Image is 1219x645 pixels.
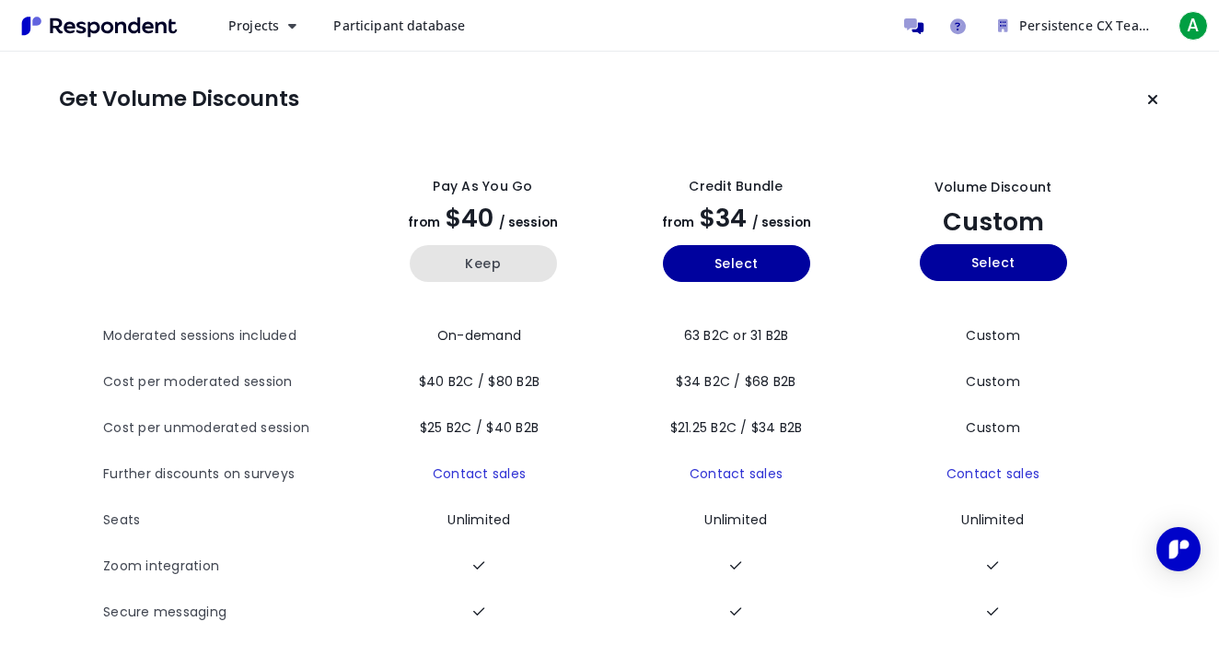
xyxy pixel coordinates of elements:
[103,498,356,544] th: Seats
[1134,81,1171,118] button: Keep current plan
[333,17,465,34] span: Participant database
[410,245,557,282] button: Keep current yearly payg plan
[966,372,1020,391] span: Custom
[419,372,540,391] span: $40 B2C / $80 B2B
[700,201,747,235] span: $34
[103,359,356,405] th: Cost per moderated session
[15,11,184,41] img: Respondent
[1156,527,1201,571] div: Open Intercom Messenger
[1019,17,1151,34] span: Persistence CX Team
[946,464,1039,483] a: Contact sales
[689,177,783,196] div: Credit Bundle
[103,313,356,359] th: Moderated sessions included
[1178,11,1208,41] span: A
[752,214,811,231] span: / session
[690,464,783,483] a: Contact sales
[437,326,521,345] span: On-demand
[433,177,532,196] div: Pay as you go
[670,418,803,437] span: $21.25 B2C / $34 B2B
[895,7,932,44] a: Message participants
[966,418,1020,437] span: Custom
[420,418,539,437] span: $25 B2C / $40 B2B
[939,7,976,44] a: Help and support
[103,544,356,590] th: Zoom integration
[663,245,810,282] button: Select yearly basic plan
[676,372,795,391] span: $34 B2C / $68 B2B
[447,510,510,529] span: Unlimited
[408,214,440,231] span: from
[214,9,311,42] button: Projects
[1175,9,1212,42] button: A
[704,510,767,529] span: Unlimited
[228,17,279,34] span: Projects
[943,205,1044,239] span: Custom
[103,451,356,498] th: Further discounts on surveys
[961,510,1024,529] span: Unlimited
[103,405,356,451] th: Cost per unmoderated session
[446,201,493,235] span: $40
[920,244,1067,281] button: Select yearly custom_static plan
[433,464,526,483] a: Contact sales
[59,87,299,112] h1: Get Volume Discounts
[983,9,1167,42] button: Persistence CX Team
[684,326,789,345] span: 63 B2C or 31 B2B
[662,214,694,231] span: from
[966,326,1020,345] span: Custom
[319,9,480,42] a: Participant database
[103,590,356,636] th: Secure messaging
[935,178,1052,197] div: Volume Discount
[499,214,558,231] span: / session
